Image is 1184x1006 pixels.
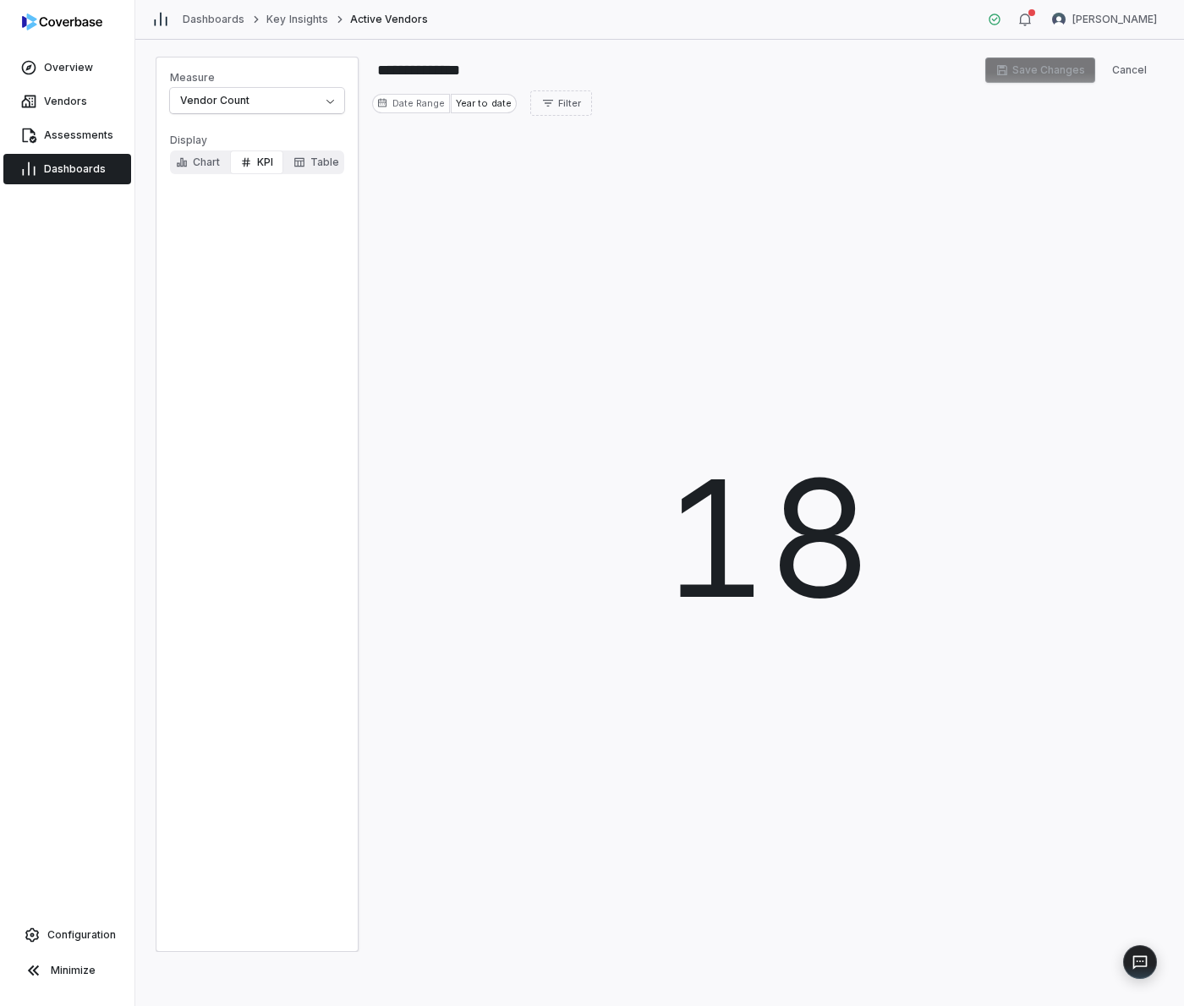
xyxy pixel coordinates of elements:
[44,61,93,74] span: Overview
[170,88,344,113] button: Measure
[22,14,102,30] img: logo-D7KZi-bG.svg
[372,94,517,113] button: Date range for reportDate RangeYear to date
[166,150,230,174] button: DisplayKPITable
[1102,57,1157,83] button: Cancel
[3,120,131,150] a: Assessments
[230,150,283,174] button: DisplayChartTable
[7,954,128,987] button: Minimize
[170,71,344,85] span: Measure
[44,95,87,108] span: Vendors
[7,920,128,950] a: Configuration
[663,416,872,659] span: 18
[47,928,116,942] span: Configuration
[266,13,327,26] a: Key Insights
[44,128,113,142] span: Assessments
[51,964,96,977] span: Minimize
[530,90,592,116] button: Filter
[170,134,344,147] span: Display
[1072,13,1157,26] span: [PERSON_NAME]
[183,13,244,26] a: Dashboards
[3,86,131,117] a: Vendors
[451,94,516,113] div: Year to date
[350,13,429,26] span: Active Vendors
[558,97,581,110] span: Filter
[283,150,349,174] button: DisplayChartKPI
[377,98,387,108] svg: Date range for report
[1042,7,1167,32] button: Tomo Majima avatar[PERSON_NAME]
[3,52,131,83] a: Overview
[3,154,131,184] a: Dashboards
[1052,13,1066,26] img: Tomo Majima avatar
[44,162,106,176] span: Dashboards
[372,94,450,113] div: Date Range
